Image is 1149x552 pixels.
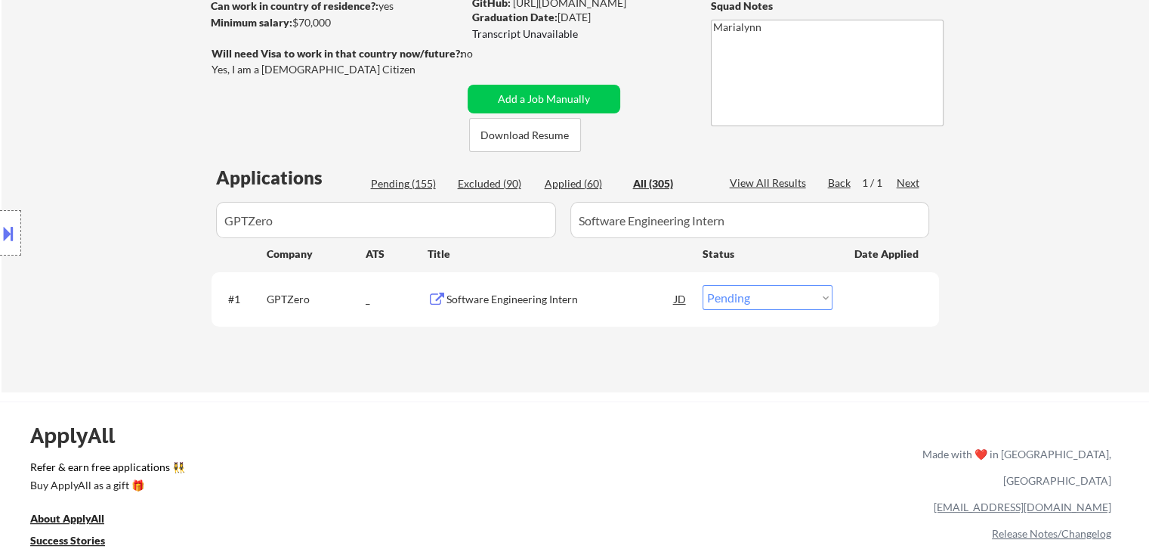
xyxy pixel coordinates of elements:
strong: Will need Visa to work in that country now/future?: [212,47,463,60]
a: About ApplyAll [30,511,125,530]
div: Yes, I am a [DEMOGRAPHIC_DATA] Citizen [212,62,467,77]
div: Pending (155) [371,176,446,191]
a: Buy ApplyAll as a gift 🎁 [30,478,181,497]
div: Back [828,175,852,191]
button: Add a Job Manually [468,85,620,113]
a: [EMAIL_ADDRESS][DOMAIN_NAME] [934,501,1111,513]
div: JD [673,285,688,312]
input: Search by company (case sensitive) [216,202,556,238]
div: [DATE] [472,10,686,25]
a: Success Stories [30,533,125,552]
div: _ [366,292,428,307]
strong: Graduation Date: [472,11,558,23]
div: Next [897,175,921,191]
strong: Minimum salary: [211,16,292,29]
div: 1 / 1 [862,175,897,191]
div: GPTZero [267,292,366,307]
div: Date Applied [854,247,921,262]
div: Excluded (90) [458,176,533,191]
a: Release Notes/Changelog [992,527,1111,540]
div: Applications [216,169,366,187]
div: Applied (60) [545,176,620,191]
div: Status [703,240,832,267]
button: Download Resume [469,118,581,152]
a: Refer & earn free applications 👯‍♀️ [30,462,607,478]
div: $70,000 [211,15,462,30]
div: Made with ❤️ in [GEOGRAPHIC_DATA], [GEOGRAPHIC_DATA] [916,441,1111,494]
div: Title [428,247,688,262]
u: Success Stories [30,534,105,547]
div: ApplyAll [30,423,132,448]
div: no [461,46,504,61]
input: Search by title (case sensitive) [570,202,929,238]
div: View All Results [730,175,811,191]
div: Buy ApplyAll as a gift 🎁 [30,480,181,491]
u: About ApplyAll [30,512,104,525]
div: ATS [366,247,428,262]
div: Company [267,247,366,262]
div: Software Engineering Intern [446,292,675,307]
div: All (305) [633,176,709,191]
